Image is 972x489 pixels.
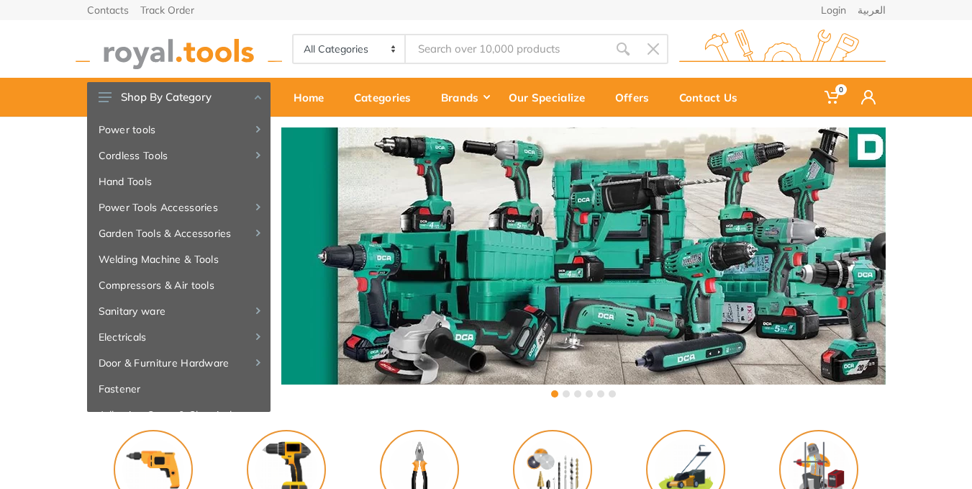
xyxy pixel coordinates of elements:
[858,5,886,15] a: العربية
[283,82,344,112] div: Home
[344,82,431,112] div: Categories
[283,78,344,117] a: Home
[669,82,758,112] div: Contact Us
[87,376,271,402] a: Fastener
[294,35,406,63] select: Category
[87,298,271,324] a: Sanitary ware
[835,84,847,95] span: 0
[87,272,271,298] a: Compressors & Air tools
[87,117,271,143] a: Power tools
[87,324,271,350] a: Electricals
[87,246,271,272] a: Welding Machine & Tools
[140,5,194,15] a: Track Order
[87,402,271,428] a: Adhesive, Spray & Chemical
[87,350,271,376] a: Door & Furniture Hardware
[87,220,271,246] a: Garden Tools & Accessories
[499,78,605,117] a: Our Specialize
[499,82,605,112] div: Our Specialize
[431,82,499,112] div: Brands
[821,5,846,15] a: Login
[87,143,271,169] a: Cordless Tools
[76,30,282,69] img: royal.tools Logo
[87,169,271,194] a: Hand Tools
[814,78,851,117] a: 0
[87,82,271,112] button: Shop By Category
[344,78,431,117] a: Categories
[679,30,886,69] img: royal.tools Logo
[87,5,129,15] a: Contacts
[87,194,271,220] a: Power Tools Accessories
[605,82,669,112] div: Offers
[406,34,607,64] input: Site search
[669,78,758,117] a: Contact Us
[605,78,669,117] a: Offers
